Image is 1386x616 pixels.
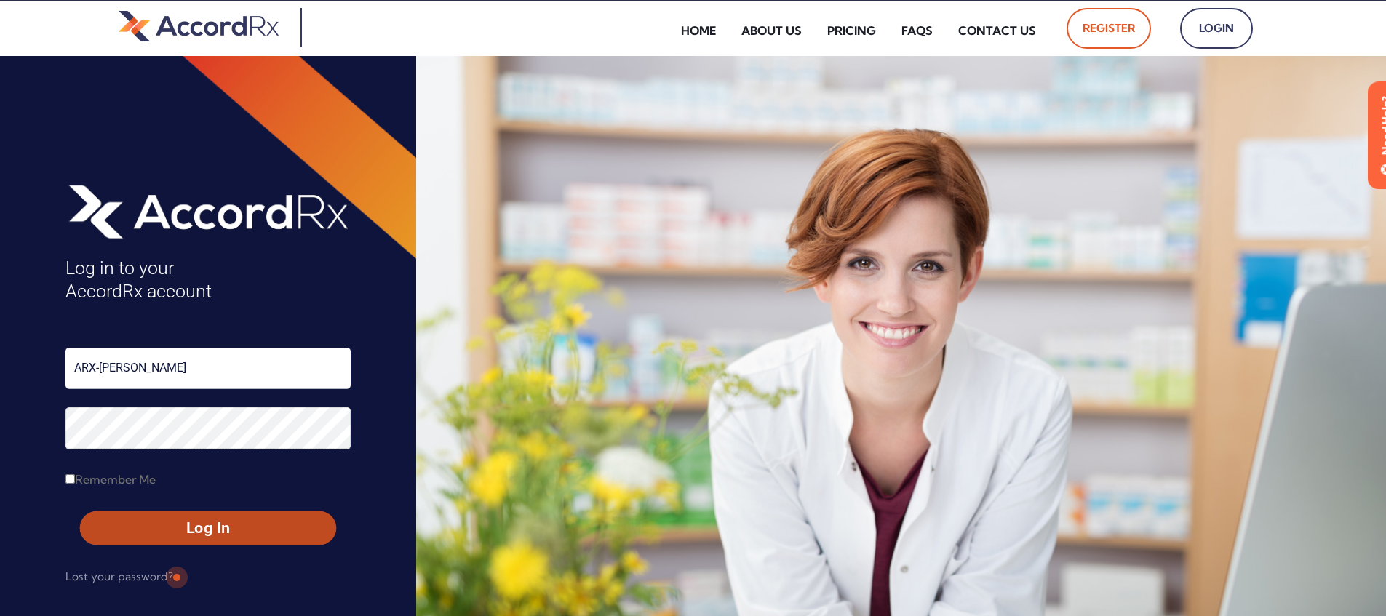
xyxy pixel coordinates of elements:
a: Register [1067,8,1151,49]
h4: Log in to your AccordRx account [65,257,351,304]
img: default-logo [119,8,279,44]
img: AccordRx_logo_header_white [65,180,351,242]
span: Log In [93,518,323,539]
a: Login [1180,8,1253,49]
span: Register [1083,17,1135,40]
a: FAQs [891,14,944,47]
input: Remember Me [65,474,75,484]
label: Remember Me [65,468,156,491]
a: Pricing [816,14,887,47]
a: About Us [730,14,813,47]
span: Login [1196,17,1237,40]
input: Username or Email Address [65,348,351,389]
button: Log In [80,511,336,545]
a: Lost your password? [65,565,173,588]
a: Contact Us [947,14,1047,47]
a: Home [670,14,727,47]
